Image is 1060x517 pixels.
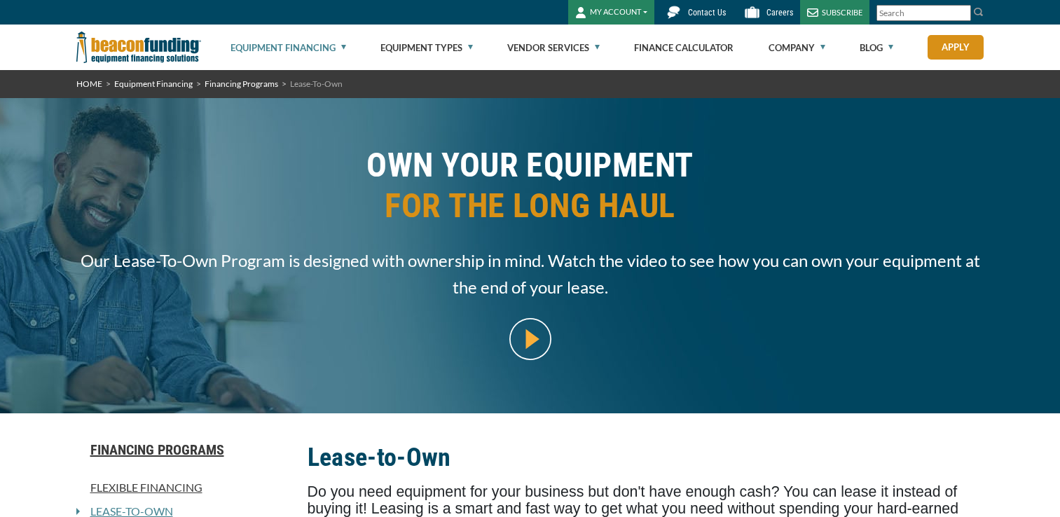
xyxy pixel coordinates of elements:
span: FOR THE LONG HAUL [76,186,984,226]
a: Clear search text [956,8,968,19]
input: Search [876,5,971,21]
span: Careers [766,8,793,18]
img: Beacon Funding Corporation logo [76,25,201,70]
span: Our Lease-To-Own Program is designed with ownership in mind. Watch the video to see how you can o... [76,247,984,301]
a: Flexible Financing [76,479,291,496]
a: Finance Calculator [634,25,734,70]
a: Equipment Financing [230,25,346,70]
a: Vendor Services [507,25,600,70]
a: Equipment Financing [114,78,193,89]
a: Financing Programs [205,78,278,89]
a: HOME [76,78,102,89]
h2: Lease-to-Own [308,441,984,474]
span: Contact Us [688,8,726,18]
a: Apply [928,35,984,60]
img: video modal pop-up play button [509,318,551,360]
a: Equipment Types [380,25,473,70]
img: Search [973,6,984,18]
span: Lease-To-Own [290,78,343,89]
a: Company [769,25,825,70]
a: Financing Programs [76,441,291,458]
h1: OWN YOUR EQUIPMENT [76,145,984,237]
a: Blog [860,25,893,70]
